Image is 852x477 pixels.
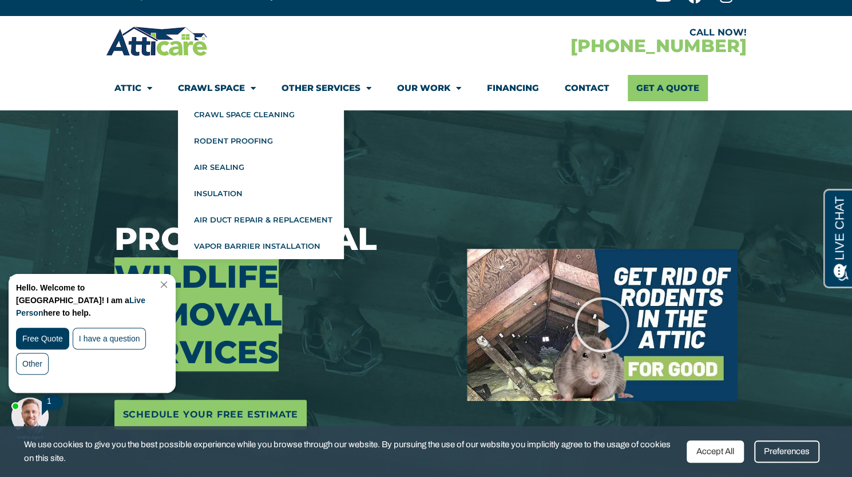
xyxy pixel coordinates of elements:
[114,400,307,430] a: Schedule Your Free Estimate
[28,9,92,23] span: Opens a chat window
[687,440,744,463] div: Accept All
[114,75,152,101] a: Attic
[426,28,747,37] div: CALL NOW!
[573,296,631,353] div: Play Video
[754,440,819,463] div: Preferences
[178,101,344,128] a: Crawl Space Cleaning
[178,101,344,259] ul: Crawl Space
[397,75,461,101] a: Our Work
[178,128,344,154] a: Rodent Proofing
[178,180,344,206] a: Insulation
[123,406,299,424] span: Schedule Your Free Estimate
[178,233,344,259] a: Vapor Barrier Installation
[178,154,344,180] a: Air Sealing
[114,220,450,371] h3: Professional
[6,271,189,443] iframe: Chat Invitation
[282,75,371,101] a: Other Services
[114,75,738,101] nav: Menu
[24,438,678,466] span: We use cookies to give you the best possible experience while you browse through our website. By ...
[565,75,609,101] a: Contact
[178,206,344,233] a: Air Duct Repair & Replacement
[487,75,539,101] a: Financing
[114,257,282,371] span: Wildlife Removal Services
[178,75,256,101] a: Crawl Space
[628,75,708,101] a: Get A Quote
